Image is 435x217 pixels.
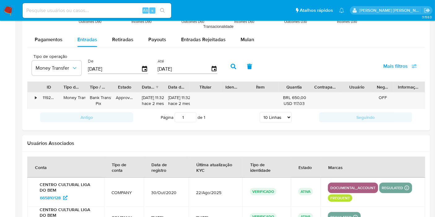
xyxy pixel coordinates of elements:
[359,7,422,13] p: leticia.merlin@mercadolivre.com
[156,6,169,15] button: search-icon
[422,15,432,20] span: 3.158.0
[23,7,171,15] input: Pesquise usuários ou casos...
[151,7,153,13] span: s
[27,140,425,146] h2: Usuários Associados
[424,7,430,14] a: Sair
[339,8,344,13] a: Notificações
[300,7,333,14] span: Atalhos rápidos
[143,7,148,13] span: Alt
